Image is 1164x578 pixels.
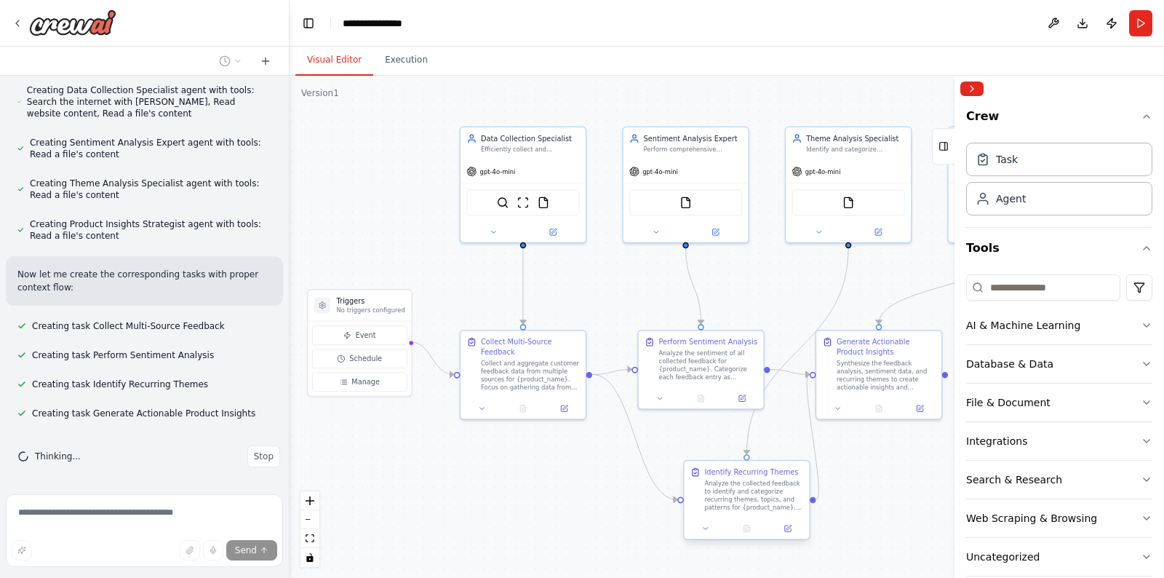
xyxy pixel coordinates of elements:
[966,461,1152,499] button: Search & Research
[17,268,271,294] p: Now let me create the corresponding tasks with proper context flow:
[996,152,1018,167] div: Task
[30,137,271,160] span: Creating Sentiment Analysis Expert agent with tools: Read a file's content
[966,395,1051,410] div: File & Document
[546,403,581,415] button: Open in side panel
[32,320,225,332] span: Creating task Collect Multi-Source Feedback
[501,403,544,415] button: No output available
[480,167,516,175] span: gpt-4o-mini
[857,403,900,415] button: No output available
[301,87,339,99] div: Version 1
[966,434,1027,448] div: Integrations
[966,499,1152,537] button: Web Scraping & Browsing
[337,296,405,306] h3: Triggers
[681,248,706,324] g: Edge from 8d898169-1f24-49ef-a4ce-38ff7ab9d056 to fa494271-fca9-4f85-850e-18d5d10e1371
[343,16,418,31] nav: breadcrumb
[481,133,580,143] div: Data Collection Specialist
[300,548,319,567] button: toggle interactivity
[538,197,550,209] img: FileReadTool
[770,523,805,535] button: Open in side panel
[12,540,32,561] button: Improve this prompt
[679,197,692,209] img: FileReadTool
[481,146,580,154] div: Efficiently collect and aggregate customer feedback from multiple sources including {feedback_sou...
[966,318,1080,333] div: AI & Machine Learning
[27,84,271,119] span: Creating Data Collection Specialist agent with tools: Search the internet with [PERSON_NAME], Rea...
[687,226,744,238] button: Open in side panel
[460,330,587,420] div: Collect Multi-Source FeedbackCollect and aggregate customer feedback data from multiple sources f...
[683,462,810,542] div: Identify Recurring ThemesAnalyze the collected feedback to identify and categorize recurring them...
[966,306,1152,344] button: AI & Machine Learning
[312,349,407,369] button: Schedule
[837,360,936,392] div: Synthesize the feedback analysis, sentiment data, and recurring themes to create actionable insig...
[247,446,280,467] button: Stop
[32,349,214,361] span: Creating task Perform Sentiment Analysis
[351,377,380,387] span: Manage
[949,76,960,578] button: Toggle Sidebar
[785,127,912,244] div: Theme Analysis SpecialistIdentify and categorize recurring themes, patterns, and topics from cust...
[312,325,407,345] button: Event
[307,289,412,397] div: TriggersNo triggers configuredEventScheduleManage
[497,197,509,209] img: SerperDevTool
[805,167,841,175] span: gpt-4o-mini
[842,197,855,209] img: FileReadTool
[254,451,274,462] span: Stop
[213,52,248,70] button: Switch to previous chat
[481,337,580,357] div: Collect Multi-Source Feedback
[300,529,319,548] button: fit view
[203,540,223,561] button: Click to speak your automation idea
[644,133,743,143] div: Sentiment Analysis Expert
[966,384,1152,421] button: File & Document
[524,226,581,238] button: Open in side panel
[996,191,1026,206] div: Agent
[30,218,271,242] span: Creating Product Insights Strategist agent with tools: Read a file's content
[816,330,943,420] div: Generate Actionable Product InsightsSynthesize the feedback analysis, sentiment data, and recurri...
[837,337,936,357] div: Generate Actionable Product Insights
[966,345,1152,383] button: Database & Data
[312,373,407,392] button: Manage
[850,226,907,238] button: Open in side panel
[725,392,760,405] button: Open in side panel
[966,472,1062,487] div: Search & Research
[966,228,1152,269] button: Tools
[460,127,587,244] div: Data Collection SpecialistEfficiently collect and aggregate customer feedback from multiple sourc...
[874,248,1016,324] g: Edge from 57cbf42d-0aa1-43ab-9676-5a6c5aa3a66e to b7407225-4a4d-4be2-9437-6817055f3ea1
[356,330,376,341] span: Event
[704,467,798,478] div: Identify Recurring Themes
[966,550,1040,564] div: Uncategorized
[902,403,937,415] button: Open in side panel
[32,408,255,419] span: Creating task Generate Actionable Product Insights
[410,337,454,380] g: Edge from triggers to 35c56ba8-4e9c-454d-8539-893f3bad3f4c
[35,451,81,462] span: Thinking...
[592,364,631,379] g: Edge from 35c56ba8-4e9c-454d-8539-893f3bad3f4c to fa494271-fca9-4f85-850e-18d5d10e1371
[966,102,1152,137] button: Crew
[517,197,530,209] img: ScrapeWebsiteTool
[300,491,319,510] button: zoom in
[481,360,580,392] div: Collect and aggregate customer feedback data from multiple sources for {product_name}. Focus on g...
[518,248,528,324] g: Edge from c0e0c2c1-d7cd-4192-9921-d4c4932419e8 to 35c56ba8-4e9c-454d-8539-893f3bad3f4c
[637,330,765,410] div: Perform Sentiment AnalysisAnalyze the sentiment of all collected feedback for {product_name}. Cat...
[679,392,722,405] button: No output available
[622,127,749,244] div: Sentiment Analysis ExpertPerform comprehensive sentiment analysis on collected feedback data for ...
[806,146,905,154] div: Identify and categorize recurring themes, patterns, and topics from customer feedback about {prod...
[741,248,853,454] g: Edge from 0698d5be-5aa2-44e6-9973-6b398dd6de3d to 374a0658-bfb0-4ec1-833a-06ddda3b5026
[349,354,382,364] span: Schedule
[295,45,373,76] button: Visual Editor
[592,369,677,504] g: Edge from 35c56ba8-4e9c-454d-8539-893f3bad3f4c to 374a0658-bfb0-4ec1-833a-06ddda3b5026
[659,349,758,382] div: Analyze the sentiment of all collected feedback for {product_name}. Categorize each feedback entr...
[806,133,905,143] div: Theme Analysis Specialist
[254,52,277,70] button: Start a new chat
[800,369,826,504] g: Edge from 374a0658-bfb0-4ec1-833a-06ddda3b5026 to b7407225-4a4d-4be2-9437-6817055f3ea1
[298,13,319,33] button: Hide left sidebar
[659,337,757,347] div: Perform Sentiment Analysis
[960,82,984,96] button: Collapse right sidebar
[29,9,116,36] img: Logo
[180,540,200,561] button: Upload files
[966,422,1152,460] button: Integrations
[373,45,439,76] button: Execution
[337,306,405,314] p: No triggers configured
[947,127,1075,244] div: Product Insights StrategistTransform analyzed feedback data into actionable product improvement r...
[226,540,277,561] button: Send
[704,479,803,512] div: Analyze the collected feedback to identify and categorize recurring themes, topics, and patterns ...
[300,491,319,567] div: React Flow controls
[966,538,1152,576] button: Uncategorized
[300,510,319,529] button: zoom out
